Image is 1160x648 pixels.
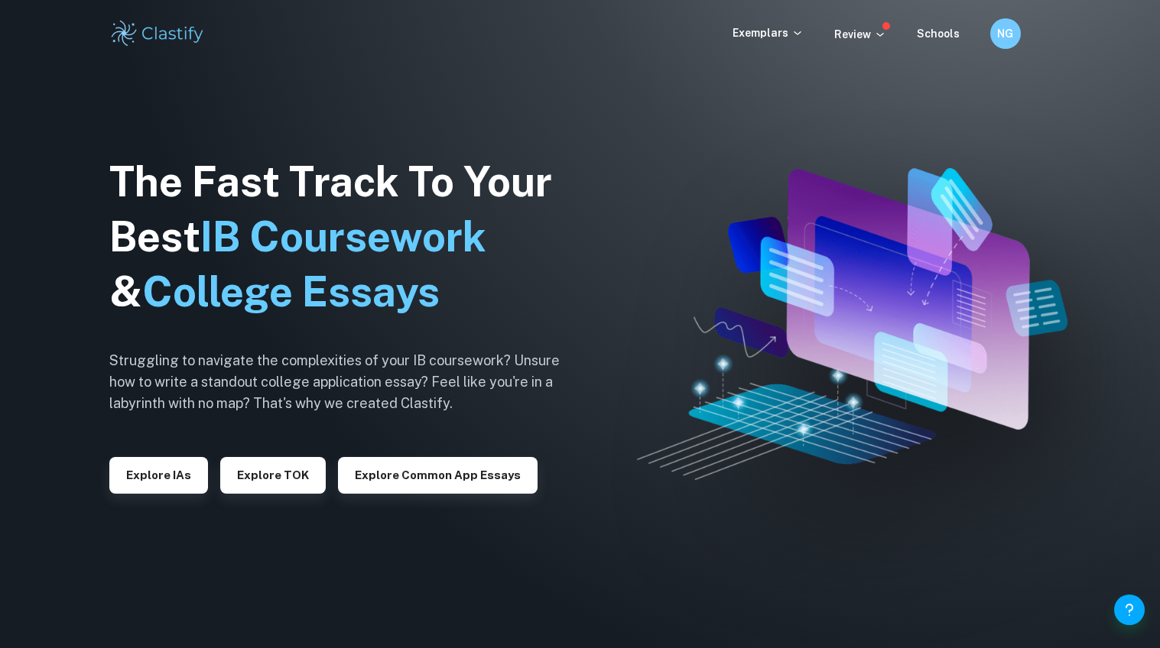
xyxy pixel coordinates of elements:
[142,267,440,316] span: College Essays
[996,25,1014,42] h6: NG
[109,154,583,319] h1: The Fast Track To Your Best &
[200,212,486,261] span: IB Coursework
[1114,595,1145,625] button: Help and Feedback
[109,350,583,414] h6: Struggling to navigate the complexities of your IB coursework? Unsure how to write a standout col...
[990,18,1021,49] button: NG
[338,457,538,494] button: Explore Common App essays
[733,24,804,41] p: Exemplars
[109,18,206,49] img: Clastify logo
[220,467,326,481] a: Explore TOK
[220,457,326,494] button: Explore TOK
[109,457,208,494] button: Explore IAs
[338,467,538,481] a: Explore Common App essays
[109,467,208,481] a: Explore IAs
[917,28,960,40] a: Schools
[834,26,886,43] p: Review
[637,168,1067,479] img: Clastify hero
